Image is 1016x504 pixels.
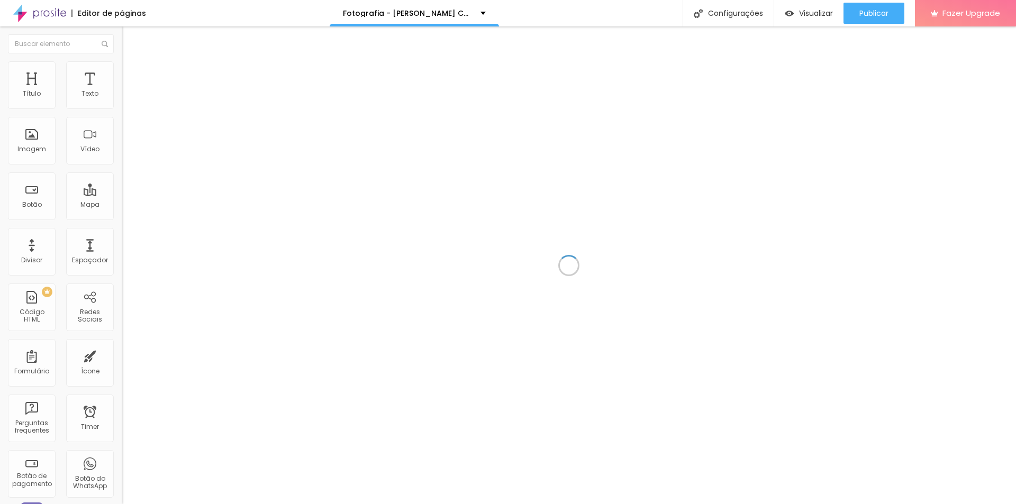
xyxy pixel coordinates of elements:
div: Botão do WhatsApp [69,475,111,490]
div: Texto [81,90,98,97]
div: Espaçador [72,256,108,264]
div: Vídeo [80,145,99,153]
input: Buscar elemento [8,34,114,53]
span: Visualizar [799,9,833,17]
img: Icone [102,41,108,47]
div: Divisor [21,256,42,264]
div: Editor de páginas [71,10,146,17]
div: Timer [81,423,99,430]
img: view-1.svg [785,9,794,18]
span: Publicar [859,9,888,17]
div: Mapa [80,201,99,208]
div: Perguntas frequentes [11,419,52,435]
div: Redes Sociais [69,308,111,324]
img: Icone [694,9,703,18]
button: Publicar [843,3,904,24]
p: Fotografia - [PERSON_NAME] Corporativo [343,10,473,17]
div: Imagem [17,145,46,153]
div: Formulário [14,368,49,375]
div: Botão [22,201,42,208]
div: Ícone [81,368,99,375]
div: Título [23,90,41,97]
div: Botão de pagamento [11,472,52,488]
button: Visualizar [774,3,843,24]
span: Fazer Upgrade [942,8,1000,17]
div: Código HTML [11,308,52,324]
